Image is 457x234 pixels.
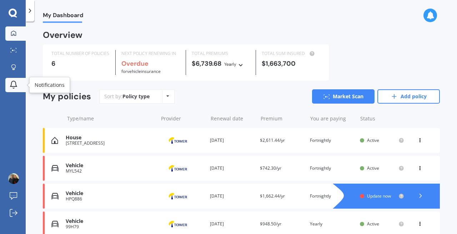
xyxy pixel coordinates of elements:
[51,60,110,67] div: 6
[260,165,281,171] span: $742.30/yr
[210,193,254,200] div: [DATE]
[310,220,354,228] div: Yearly
[104,93,150,100] div: Sort by:
[51,165,59,172] img: Vehicle
[367,221,379,227] span: Active
[66,224,154,229] div: 99H79
[211,115,255,122] div: Renewal date
[192,60,250,68] div: $6,739.68
[66,196,154,201] div: HPQ886
[66,163,154,169] div: Vehicle
[160,134,196,147] img: Tower
[43,31,82,39] div: Overview
[262,50,320,57] div: TOTAL SUM INSURED
[210,165,254,172] div: [DATE]
[367,137,379,143] span: Active
[160,217,196,231] img: Tower
[8,173,19,184] img: ALm5wu3eEvXo1nWSYq6-g1F9gWtewwgyItVRll8DcEfbzEI=s96-c
[121,59,149,68] b: Overdue
[260,137,285,143] span: $2,611.44/yr
[51,50,110,57] div: TOTAL NUMBER OF POLICIES
[161,115,205,122] div: Provider
[260,221,281,227] span: $948.50/yr
[367,165,379,171] span: Active
[160,189,196,203] img: Tower
[224,61,236,68] div: Yearly
[160,161,196,175] img: Tower
[43,12,83,21] span: My Dashboard
[377,89,440,104] a: Add policy
[262,60,320,67] div: $1,663,700
[192,50,250,57] div: TOTAL PREMIUMS
[310,115,354,122] div: You are paying
[310,165,354,172] div: Fortnightly
[360,115,404,122] div: Status
[66,218,154,224] div: Vehicle
[51,137,58,144] img: House
[367,193,391,199] span: Update now
[122,93,150,100] div: Policy type
[312,89,375,104] a: Market Scan
[67,115,155,122] div: Type/name
[310,193,354,200] div: Fortnightly
[210,220,254,228] div: [DATE]
[35,81,65,89] div: Notifications
[66,135,154,141] div: House
[51,193,59,200] img: Vehicle
[121,68,161,74] span: for Vehicle insurance
[66,169,154,174] div: MYL542
[121,50,180,57] div: NEXT POLICY RENEWING IN
[310,137,354,144] div: Fortnightly
[51,220,59,228] img: Vehicle
[261,115,305,122] div: Premium
[210,137,254,144] div: [DATE]
[66,141,154,146] div: [STREET_ADDRESS]
[43,91,91,102] div: My policies
[66,190,154,196] div: Vehicle
[260,193,285,199] span: $1,662.44/yr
